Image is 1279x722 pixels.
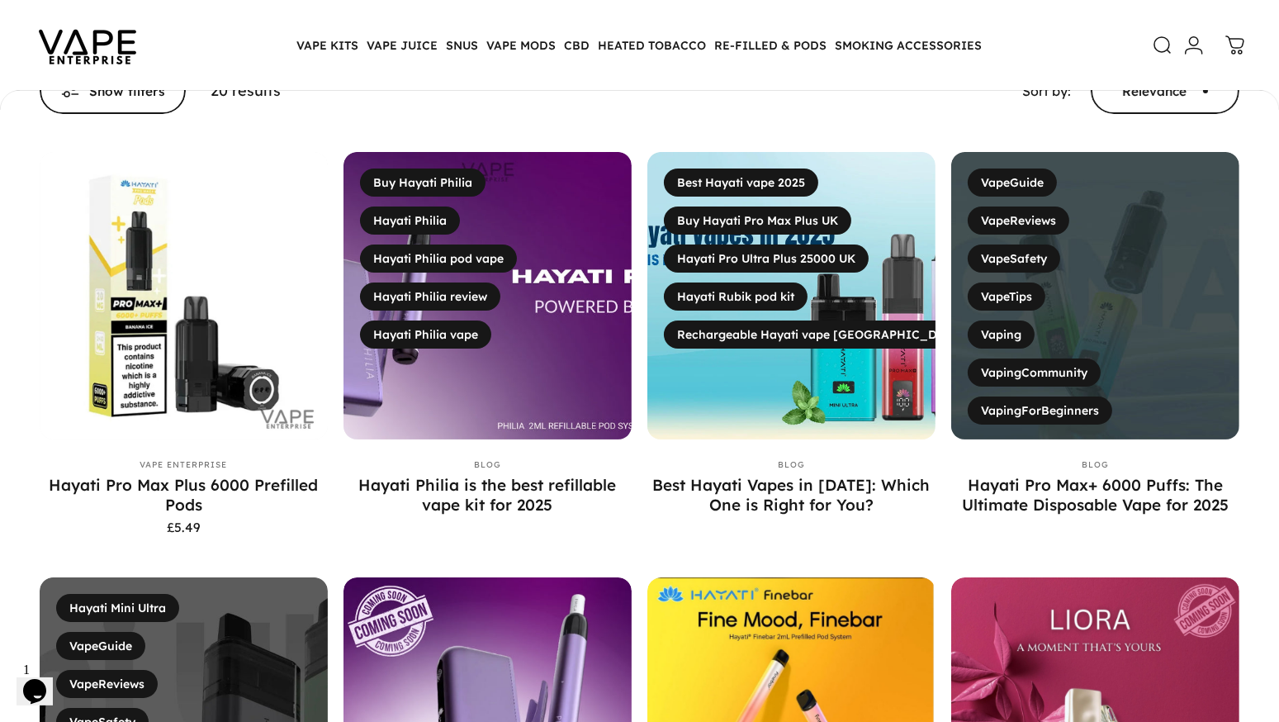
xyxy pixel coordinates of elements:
a: VapeReviews [968,207,1069,235]
a: Rechargeable Hayati vape [GEOGRAPHIC_DATA] [664,321,977,349]
a: Vaping [968,321,1035,349]
summary: CBD [561,28,594,63]
a: Best Hayati vape 2025 [664,169,818,197]
a: Hayati Philia review [360,283,500,311]
summary: RE-FILLED & PODS [711,28,831,63]
summary: VAPE MODS [483,28,561,63]
a: VapingForBeginners [968,397,1112,425]
a: VapeReviews [56,670,158,698]
summary: VAPE JUICE [363,28,443,63]
a: VapeGuide [968,169,1057,197]
summary: VAPE KITS [293,28,363,63]
a: 0 items [1217,27,1253,64]
a: Buy Hayati Philia [360,169,486,197]
img: Hayati Pro Max Plus 6000 Prefilled Pods [40,152,328,440]
p: 20 results [211,79,281,103]
a: Vape Enterprise [140,459,227,470]
img: Hayati Philia is the best refillable vape kit for 2025 [343,152,632,440]
a: Best Hayati Vapes in [DATE]: Which One is Right for You? [653,475,931,515]
a: Hayati Philia is the best refillable vape kit for 2025 [358,475,616,515]
a: Hayati Philia vape [360,321,491,349]
a: Hayati Mini Ultra [56,594,179,622]
a: VapingCommunity [968,359,1101,387]
nav: Primary [293,28,987,63]
summary: SMOKING ACCESSORIES [831,28,987,63]
a: Hayati Pro Max+ 6000 Puffs: The Ultimate Disposable Vape for 2025 [962,475,1229,515]
a: VapeTips [968,283,1045,311]
a: VapeSafety [968,245,1060,273]
summary: HEATED TOBACCO [594,28,711,63]
summary: SNUS [443,28,483,63]
img: Best Hayati Vapes in 2025: Which One is Right for You? [647,152,936,440]
a: Hayati Rubik pod kit [664,283,808,311]
img: Hayati Pro Max+ 6000 Puffs: The Ultimate Disposable Vape for 2025 [951,152,1239,440]
a: Hayati Philia [360,207,460,235]
a: Blog [474,459,501,470]
a: Hayati Philia pod vape [360,245,517,273]
span: £5.49 [167,521,201,534]
img: Vape Enterprise [13,7,162,84]
a: Hayati Pro Max Plus 6000 Prefilled Pods [49,475,318,515]
a: Blog [1082,459,1109,470]
span: Sort by: [1022,83,1071,99]
iframe: chat widget [17,656,69,705]
button: Show filters [40,68,186,114]
a: Blog [778,459,805,470]
a: VapeGuide [56,632,145,660]
a: Hayati Pro Ultra Plus 25000 UK [664,245,869,273]
a: Buy Hayati Pro Max Plus UK [664,207,851,235]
